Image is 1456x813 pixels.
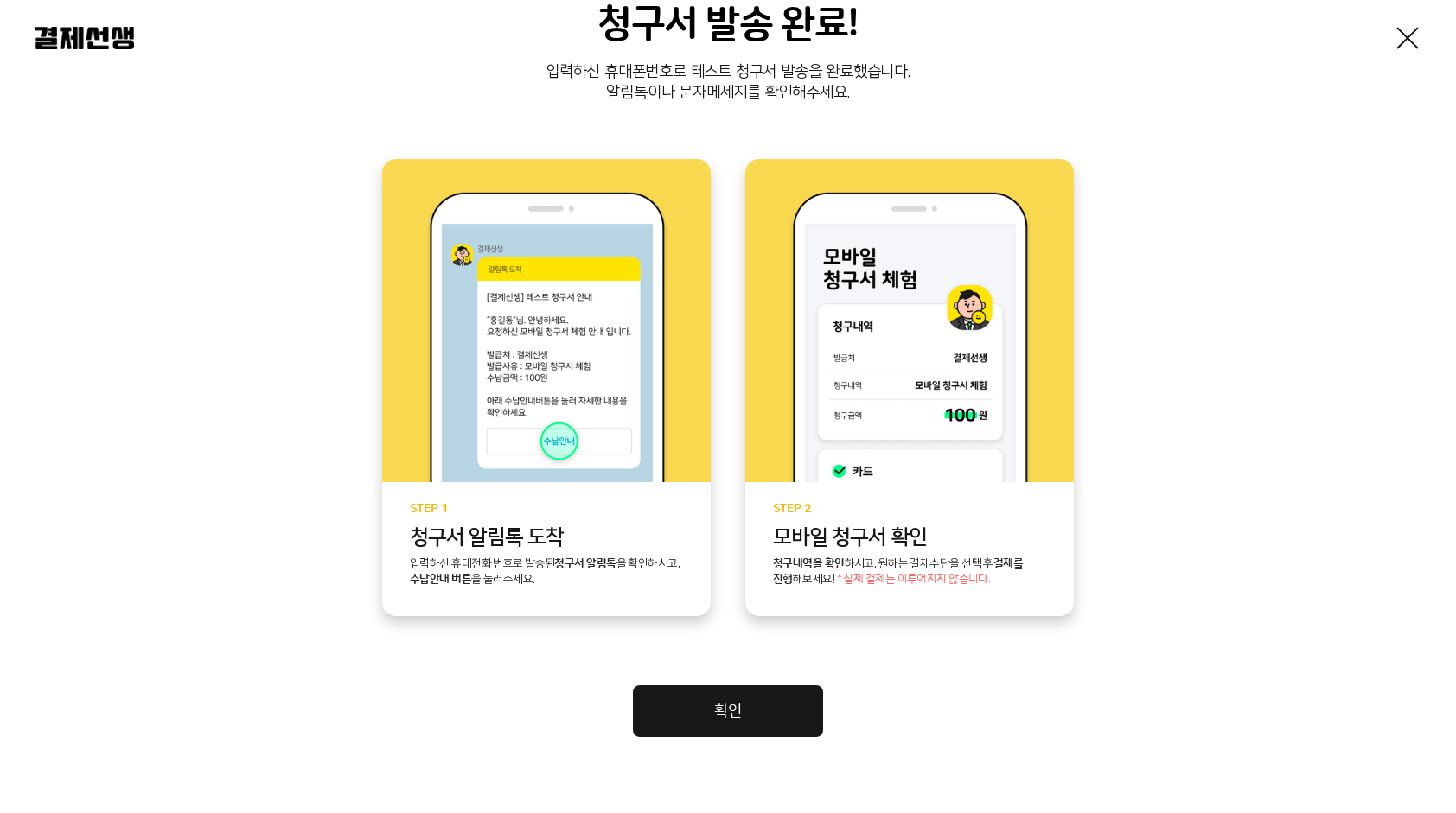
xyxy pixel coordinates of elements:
img: 결제선생 [35,27,134,49]
p: 입력하신 휴대전화 번호로 발송된 을 확인하시고, 을 눌러주세요. [410,556,683,588]
img: step2 이미지 [787,192,1033,482]
span: * 실제 결제는 이루어지지 않습니다. [837,574,991,586]
a: 확인 [633,685,823,737]
p: STEP 2 [773,503,1046,516]
b: 수납안내 버튼 [410,573,471,585]
p: STEP 1 [410,503,683,516]
p: 청구서 알림톡 도착 [410,526,683,549]
b: 청구서 알림톡 [554,557,616,569]
b: 청구내역을 확인 [773,557,845,569]
p: 하시고, 원하는 결제수단을 선택 후 해보세요! [773,556,1046,588]
p: 입력하신 휴대폰번호로 테스트 청구서 발송을 완료했습니다. 알림톡이나 문자메세지를 확인해주세요. [35,62,1421,104]
p: 모바일 청구서 확인 [773,526,1046,549]
img: step1 이미지 [424,192,670,482]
